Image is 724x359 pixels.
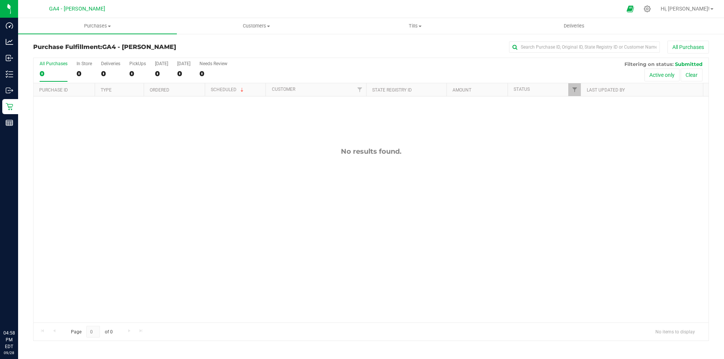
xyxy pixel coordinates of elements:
[6,38,13,46] inline-svg: Analytics
[211,87,245,92] a: Scheduled
[18,23,177,29] span: Purchases
[129,61,146,66] div: PickUps
[8,299,30,321] iframe: Resource center
[64,326,119,338] span: Page of 0
[101,69,120,78] div: 0
[514,87,530,92] a: Status
[667,41,709,53] button: All Purchases
[177,61,190,66] div: [DATE]
[77,61,92,66] div: In Store
[177,69,190,78] div: 0
[372,87,412,93] a: State Registry ID
[587,87,625,93] a: Last Updated By
[150,87,169,93] a: Ordered
[622,2,639,16] span: Open Ecommerce Menu
[509,41,660,53] input: Search Purchase ID, Original ID, State Registry ID or Customer Name...
[495,18,653,34] a: Deliveries
[554,23,595,29] span: Deliveries
[3,350,15,356] p: 09/28
[6,70,13,78] inline-svg: Inventory
[40,69,67,78] div: 0
[354,83,366,96] a: Filter
[33,44,258,50] h3: Purchase Fulfillment:
[101,61,120,66] div: Deliveries
[649,326,701,337] span: No items to display
[177,18,336,34] a: Customers
[6,87,13,94] inline-svg: Outbound
[155,61,168,66] div: [DATE]
[199,69,227,78] div: 0
[18,18,177,34] a: Purchases
[675,61,703,67] span: Submitted
[661,6,710,12] span: Hi, [PERSON_NAME]!
[49,6,105,12] span: GA4 - [PERSON_NAME]
[102,43,176,50] span: GA4 - [PERSON_NAME]
[34,147,709,156] div: No results found.
[3,330,15,350] p: 04:58 PM EDT
[452,87,471,93] a: Amount
[6,103,13,110] inline-svg: Retail
[155,69,168,78] div: 0
[643,5,652,12] div: Manage settings
[624,61,673,67] span: Filtering on status:
[129,69,146,78] div: 0
[101,87,112,93] a: Type
[336,18,494,34] a: Tills
[6,119,13,127] inline-svg: Reports
[40,61,67,66] div: All Purchases
[336,23,494,29] span: Tills
[644,69,680,81] button: Active only
[39,87,68,93] a: Purchase ID
[77,69,92,78] div: 0
[6,22,13,29] inline-svg: Dashboard
[681,69,703,81] button: Clear
[568,83,581,96] a: Filter
[6,54,13,62] inline-svg: Inbound
[272,87,295,92] a: Customer
[199,61,227,66] div: Needs Review
[177,23,335,29] span: Customers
